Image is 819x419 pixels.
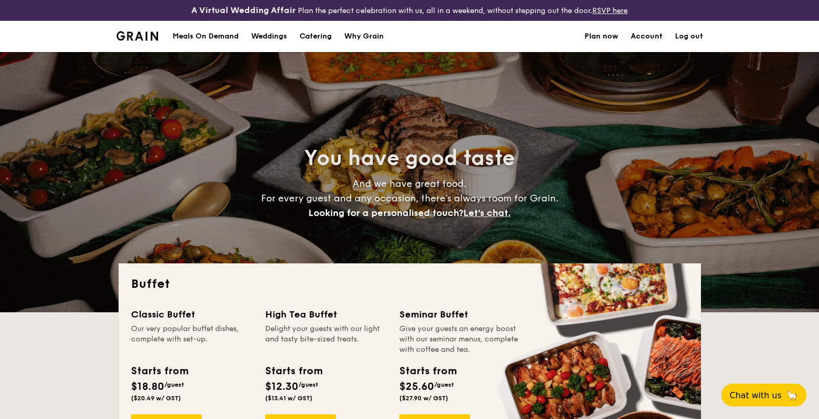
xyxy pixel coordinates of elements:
div: Delight your guests with our light and tasty bite-sized treats. [265,324,387,355]
span: $12.30 [265,380,298,393]
span: Chat with us [730,390,782,400]
div: Starts from [265,363,322,379]
div: Why Grain [344,21,384,52]
span: ($27.90 w/ GST) [399,395,448,402]
h2: Buffet [131,276,688,293]
a: Meals On Demand [166,21,245,52]
span: /guest [434,381,454,388]
div: Plan the perfect celebration with us, all in a weekend, without stepping out the door. [137,4,683,17]
span: /guest [298,381,318,388]
h4: A Virtual Wedding Affair [191,4,296,17]
a: Account [631,21,662,52]
div: Our very popular buffet dishes, complete with set-up. [131,324,253,355]
div: High Tea Buffet [265,307,387,322]
div: Meals On Demand [173,21,239,52]
a: Weddings [245,21,293,52]
img: Grain [116,31,159,41]
div: Classic Buffet [131,307,253,322]
a: Catering [293,21,338,52]
a: Log out [675,21,703,52]
span: You have good taste [304,146,515,171]
h1: Catering [300,21,332,52]
a: RSVP here [592,6,628,15]
div: Seminar Buffet [399,307,521,322]
span: And we have great food. For every guest and any occasion, there’s always room for Grain. [261,178,558,219]
div: Weddings [251,21,287,52]
span: ($13.41 w/ GST) [265,395,313,402]
span: Let's chat. [463,207,511,219]
span: $25.60 [399,380,434,393]
a: Logotype [116,31,159,41]
div: Starts from [131,363,188,379]
a: Plan now [584,21,618,52]
a: Why Grain [338,21,390,52]
button: Chat with us🦙 [721,384,807,407]
span: /guest [164,381,184,388]
span: Looking for a personalised touch? [308,207,463,219]
span: $18.80 [131,380,164,393]
div: Give your guests an energy boost with our seminar menus, complete with coffee and tea. [399,324,521,355]
span: 🦙 [786,389,798,401]
span: ($20.49 w/ GST) [131,395,181,402]
div: Starts from [399,363,456,379]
